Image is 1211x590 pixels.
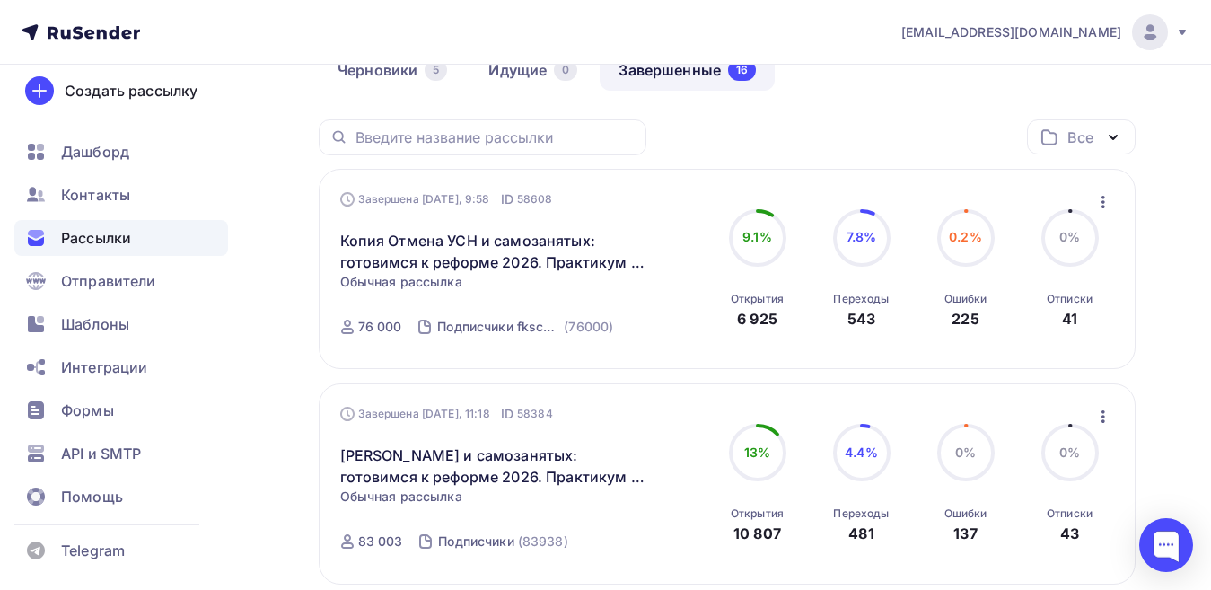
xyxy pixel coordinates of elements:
[1047,506,1093,521] div: Отписки
[358,533,403,550] div: 83 003
[358,318,402,336] div: 76 000
[744,445,770,460] span: 13%
[1060,523,1079,544] div: 43
[728,59,756,81] div: 16
[953,523,977,544] div: 137
[952,308,978,330] div: 225
[340,273,462,291] span: Обычная рассылка
[833,506,889,521] div: Переходы
[14,220,228,256] a: Рассылки
[340,230,648,273] a: Копия Отмена УСН и самозанятых: готовимся к реформе 2026. Практикум в [GEOGRAPHIC_DATA]
[1027,119,1136,154] button: Все
[340,445,648,488] a: [PERSON_NAME] и самозанятых: готовимся к реформе 2026. Практикум в [GEOGRAPHIC_DATA]
[436,527,569,556] a: Подписчики (83938)
[731,506,784,521] div: Открытия
[517,190,553,208] span: 58608
[355,128,636,147] input: Введите название рассылки
[1062,308,1077,330] div: 41
[1059,445,1080,460] span: 0%
[848,523,873,544] div: 481
[61,540,125,561] span: Telegram
[14,134,228,170] a: Дашборд
[14,306,228,342] a: Шаблоны
[340,190,553,208] div: Завершена [DATE], 9:58
[944,506,987,521] div: Ошибки
[733,523,781,544] div: 10 807
[425,59,447,81] div: 5
[61,486,123,507] span: Помощь
[742,229,772,244] span: 9.1%
[1047,292,1093,306] div: Отписки
[944,292,987,306] div: Ошибки
[901,23,1121,41] span: [EMAIL_ADDRESS][DOMAIN_NAME]
[501,405,513,423] span: ID
[61,313,129,335] span: Шаблоны
[319,49,466,91] a: Черновики5
[469,49,596,91] a: Идущие0
[737,308,777,330] div: 6 925
[1067,127,1093,148] div: Все
[600,49,775,91] a: Завершенные16
[61,357,147,378] span: Интеграции
[731,292,784,306] div: Открытия
[833,292,889,306] div: Переходы
[14,392,228,428] a: Формы
[501,190,513,208] span: ID
[61,443,141,464] span: API и SMTP
[340,488,462,506] span: Обычная рассылка
[564,318,613,336] div: (76000)
[61,184,130,206] span: Контакты
[437,318,560,336] div: Подписчики fkscenter
[61,400,114,421] span: Формы
[949,229,982,244] span: 0.2%
[554,59,577,81] div: 0
[1059,229,1080,244] span: 0%
[61,270,156,292] span: Отправители
[847,229,877,244] span: 7.8%
[901,14,1189,50] a: [EMAIL_ADDRESS][DOMAIN_NAME]
[435,313,615,341] a: Подписчики fkscenter (76000)
[518,533,568,550] div: (83938)
[517,405,553,423] span: 58384
[65,80,197,101] div: Создать рассылку
[61,141,129,163] span: Дашборд
[14,177,228,213] a: Контакты
[847,308,875,330] div: 543
[845,445,878,460] span: 4.4%
[438,533,513,550] div: Подписчики
[14,263,228,299] a: Отправители
[955,445,976,460] span: 0%
[61,227,131,249] span: Рассылки
[340,405,553,423] div: Завершена [DATE], 11:18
